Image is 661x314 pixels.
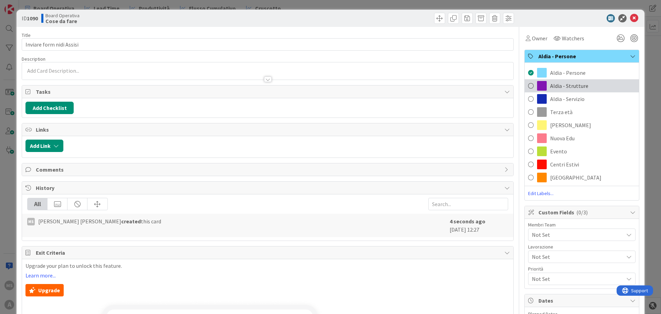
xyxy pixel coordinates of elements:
[22,38,514,51] input: type card name here...
[532,275,623,283] span: Not Set
[528,222,636,227] div: Membri Team
[450,218,485,225] b: 4 seconds ago
[562,34,584,42] span: Watchers
[36,88,501,96] span: Tasks
[532,34,547,42] span: Owner
[14,1,31,9] span: Support
[532,252,620,262] span: Not Set
[576,209,588,216] span: ( 0/3 )
[528,244,636,249] div: Lavorazione
[550,160,579,169] span: Centri Estivi
[428,198,508,210] input: Search...
[45,18,80,24] b: Cose da fare
[550,69,586,77] span: Aldia - Persone
[38,217,161,225] span: [PERSON_NAME] [PERSON_NAME] this card
[538,208,627,216] span: Custom Fields
[27,218,35,225] div: MS
[22,14,38,22] span: ID
[36,249,501,257] span: Exit Criteria
[528,266,636,271] div: Priorità
[450,217,508,234] div: [DATE] 12:27
[36,125,501,134] span: Links
[538,296,627,305] span: Dates
[28,198,48,210] div: All
[550,173,601,182] span: [GEOGRAPHIC_DATA]
[525,190,639,197] span: Edit Labels...
[22,56,45,62] span: Description
[25,284,64,296] button: Upgrade
[25,263,510,296] div: Upgrade your plan to unlock this feature.
[121,218,141,225] b: created
[25,102,74,114] button: Add Checklist
[538,52,627,60] span: Aldia - Persone
[550,121,591,129] span: [PERSON_NAME]
[550,134,575,142] span: Nuova Edu
[36,184,501,192] span: History
[36,165,501,174] span: Comments
[25,140,63,152] button: Add Link
[550,82,588,90] span: Aldia - Strutture
[550,95,585,103] span: Aldia - Servizio
[22,32,31,38] label: Title
[25,272,56,278] a: Learn more...
[550,108,573,116] span: Terza età
[532,231,623,239] span: Not Set
[45,13,80,18] span: Board Operativa
[27,15,38,22] b: 1090
[550,147,567,155] span: Evento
